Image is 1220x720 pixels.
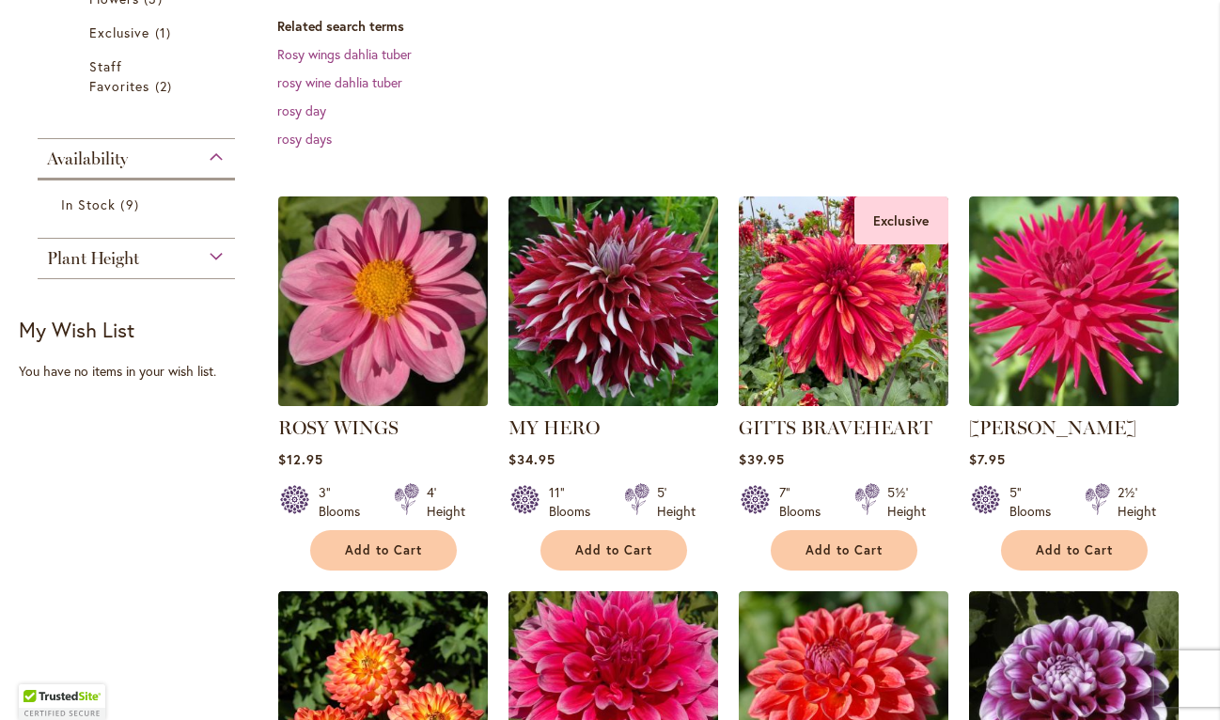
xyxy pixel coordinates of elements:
div: 7" Blooms [779,483,832,521]
div: 5½' Height [887,483,926,521]
div: 5" Blooms [1009,483,1062,521]
span: Add to Cart [806,542,883,558]
img: My Hero [508,196,718,406]
div: 3" Blooms [319,483,371,521]
span: Add to Cart [345,542,422,558]
div: 4' Height [427,483,465,521]
div: 2½' Height [1118,483,1156,521]
a: Rosy wings dahlia tuber [277,45,412,63]
span: Plant Height [47,248,139,269]
a: MATILDA HUSTON [969,392,1179,410]
span: Exclusive [89,23,149,41]
a: rosy wine dahlia tuber [277,73,402,91]
span: Add to Cart [575,542,652,558]
a: Exclusive [89,23,188,42]
img: GITTS BRAVEHEART [739,196,948,406]
span: Staff Favorites [89,57,149,95]
button: Add to Cart [310,530,457,571]
span: 2 [155,76,177,96]
a: [PERSON_NAME] [969,416,1136,439]
div: Exclusive [854,196,948,244]
a: Staff Favorites [89,56,188,96]
button: Add to Cart [540,530,687,571]
div: You have no items in your wish list. [19,362,265,381]
div: 11" Blooms [549,483,602,521]
a: In Stock 9 [61,195,216,214]
span: $34.95 [508,450,555,468]
strong: My Wish List [19,316,134,343]
a: My Hero [508,392,718,410]
button: Add to Cart [771,530,917,571]
dt: Related search terms [277,17,1201,36]
a: ROSY WINGS [278,392,488,410]
a: MY HERO [508,416,600,439]
span: In Stock [61,196,116,213]
a: ROSY WINGS [278,416,399,439]
a: rosy days [277,130,332,148]
span: Add to Cart [1036,542,1113,558]
span: 9 [120,195,143,214]
iframe: Launch Accessibility Center [14,653,67,706]
span: $7.95 [969,450,1006,468]
img: MATILDA HUSTON [969,196,1179,406]
a: GITTS BRAVEHEART [739,416,932,439]
button: Add to Cart [1001,530,1148,571]
span: 1 [155,23,176,42]
span: $39.95 [739,450,785,468]
a: GITTS BRAVEHEART Exclusive [739,392,948,410]
a: rosy day [277,102,326,119]
img: ROSY WINGS [273,191,493,411]
span: $12.95 [278,450,323,468]
div: 5' Height [657,483,696,521]
span: Availability [47,149,128,169]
